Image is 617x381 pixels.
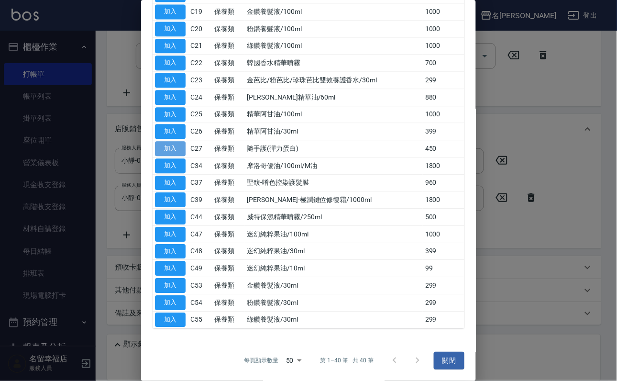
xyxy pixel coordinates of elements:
td: 500 [423,209,464,226]
button: 加入 [155,278,186,293]
td: C34 [188,157,212,174]
td: 精華阿甘油/30ml [245,123,423,140]
td: 99 [423,260,464,277]
td: 1000 [423,3,464,21]
td: 1000 [423,225,464,243]
td: 聖馥-嗜色控染護髮膜 [245,174,423,191]
p: 第 1–40 筆 共 40 筆 [320,356,374,365]
button: 加入 [155,295,186,310]
button: 加入 [155,244,186,259]
td: 迷幻純粹果油/30ml [245,243,423,260]
td: 399 [423,243,464,260]
p: 每頁顯示數量 [244,356,278,365]
td: C37 [188,174,212,191]
button: 加入 [155,158,186,173]
td: 保養類 [212,277,245,294]
td: C49 [188,260,212,277]
td: 保養類 [212,174,245,191]
td: 金鑽養髮液/100ml [245,3,423,21]
td: 299 [423,311,464,328]
td: C53 [188,277,212,294]
td: 299 [423,72,464,89]
td: 1800 [423,191,464,209]
td: C19 [188,3,212,21]
td: C24 [188,89,212,106]
td: 299 [423,277,464,294]
button: 加入 [155,4,186,19]
td: 威特保濕精華噴霧/250ml [245,209,423,226]
td: 保養類 [212,72,245,89]
td: 迷幻純粹果油/10ml [245,260,423,277]
button: 加入 [155,192,186,207]
td: C47 [188,225,212,243]
td: 299 [423,294,464,311]
td: C25 [188,106,212,123]
td: 保養類 [212,140,245,157]
td: C39 [188,191,212,209]
td: 700 [423,55,464,72]
td: 保養類 [212,157,245,174]
button: 加入 [155,107,186,122]
td: 保養類 [212,20,245,37]
td: 保養類 [212,3,245,21]
td: 450 [423,140,464,157]
td: C23 [188,72,212,89]
td: 960 [423,174,464,191]
td: C48 [188,243,212,260]
td: 1000 [423,106,464,123]
td: C55 [188,311,212,328]
button: 加入 [155,56,186,70]
td: 保養類 [212,209,245,226]
td: 粉鑽養髮液/100ml [245,20,423,37]
button: 加入 [155,261,186,276]
td: 保養類 [212,191,245,209]
td: 金芭比/粉芭比/珍珠芭比雙效養護香水/30ml [245,72,423,89]
td: 保養類 [212,243,245,260]
td: 1000 [423,37,464,55]
td: 綠鑽養髮液/100ml [245,37,423,55]
td: 隨手護(彈力蛋白) [245,140,423,157]
td: 保養類 [212,37,245,55]
button: 加入 [155,22,186,36]
button: 加入 [155,210,186,224]
td: 保養類 [212,106,245,123]
td: [PERSON_NAME]-極潤鍵位修復霜/1000ml [245,191,423,209]
td: [PERSON_NAME]精華油/60ml [245,89,423,106]
button: 加入 [155,313,186,327]
td: 韓國香水精華噴霧 [245,55,423,72]
button: 關閉 [434,352,464,370]
button: 加入 [155,141,186,156]
td: 金鑽養髮液/30ml [245,277,423,294]
button: 加入 [155,227,186,242]
button: 加入 [155,124,186,139]
td: C54 [188,294,212,311]
td: 保養類 [212,123,245,140]
td: C21 [188,37,212,55]
td: C26 [188,123,212,140]
td: 綠鑽養髮液/30ml [245,311,423,328]
td: 保養類 [212,311,245,328]
td: 399 [423,123,464,140]
td: C22 [188,55,212,72]
td: 保養類 [212,89,245,106]
td: 1000 [423,20,464,37]
td: 保養類 [212,294,245,311]
td: C44 [188,209,212,226]
button: 加入 [155,176,186,190]
td: 粉鑽養髮液/30ml [245,294,423,311]
button: 加入 [155,90,186,105]
td: 880 [423,89,464,106]
td: 摩洛哥優油/100ml/M油 [245,157,423,174]
button: 加入 [155,39,186,54]
button: 加入 [155,73,186,88]
td: 保養類 [212,260,245,277]
td: C27 [188,140,212,157]
td: 保養類 [212,55,245,72]
div: 50 [282,347,305,373]
td: 精華阿甘油/100ml [245,106,423,123]
td: 1800 [423,157,464,174]
td: 保養類 [212,225,245,243]
td: C20 [188,20,212,37]
td: 迷幻純粹果油/100ml [245,225,423,243]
